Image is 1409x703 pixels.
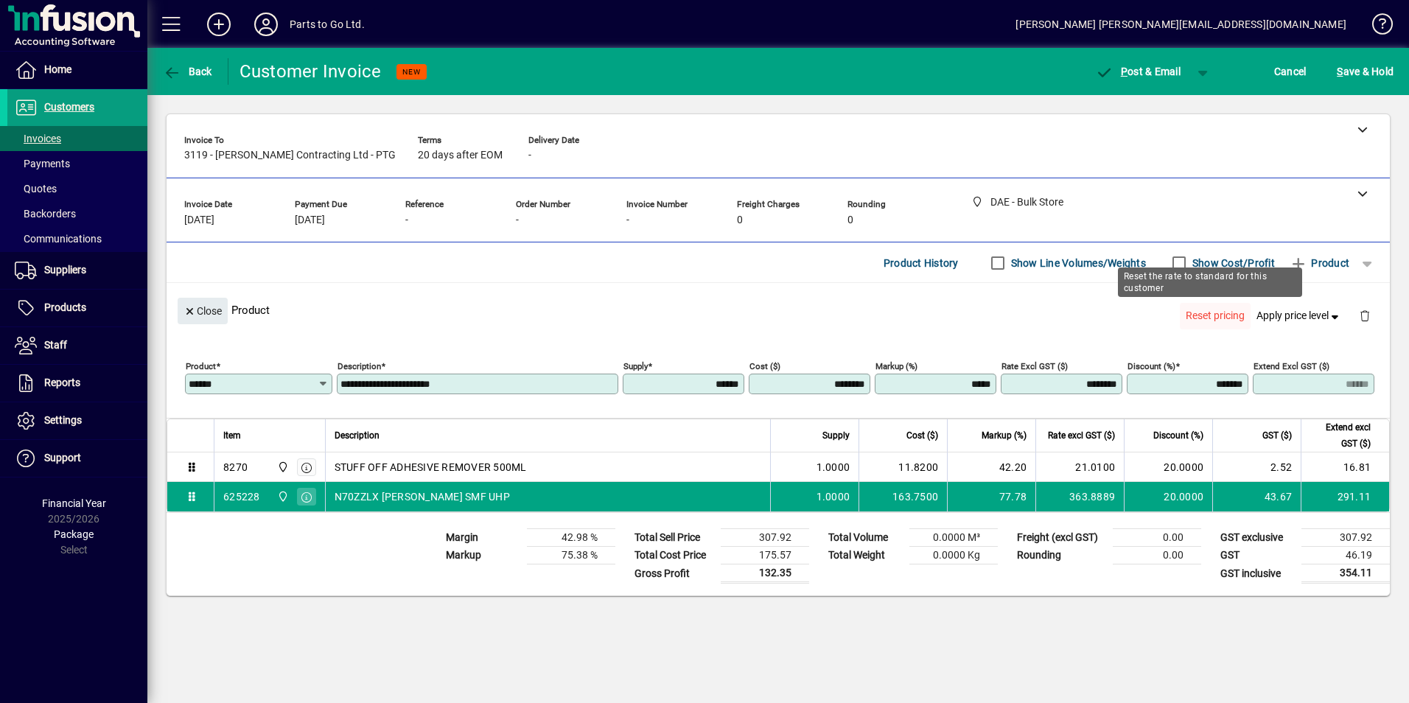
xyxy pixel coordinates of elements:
span: Cancel [1274,60,1307,83]
span: GST ($) [1262,427,1292,444]
app-page-header-button: Back [147,58,228,85]
mat-label: Extend excl GST ($) [1254,361,1329,371]
span: Description [335,427,380,444]
td: 2.52 [1212,452,1301,482]
td: GST exclusive [1213,529,1301,547]
div: [PERSON_NAME] [PERSON_NAME][EMAIL_ADDRESS][DOMAIN_NAME] [1015,13,1346,36]
span: N70ZZLX [PERSON_NAME] SMF UHP [335,489,510,504]
button: Delete [1347,298,1382,333]
div: 21.0100 [1045,460,1115,475]
span: Customers [44,101,94,113]
td: 43.67 [1212,482,1301,511]
div: Parts to Go Ltd. [290,13,365,36]
span: Suppliers [44,264,86,276]
td: GST [1213,547,1301,564]
span: Product [1290,251,1349,275]
span: Apply price level [1256,308,1342,323]
td: Total Sell Price [627,529,721,547]
td: 16.81 [1301,452,1389,482]
div: 8270 [223,460,248,475]
button: Close [178,298,228,324]
a: Invoices [7,126,147,151]
span: Reset pricing [1186,308,1245,323]
span: Close [183,299,222,323]
span: DAE - Bulk Store [273,489,290,505]
td: 307.92 [721,529,809,547]
td: GST inclusive [1213,564,1301,583]
button: Reset pricing [1180,303,1251,329]
td: 20.0000 [1124,452,1212,482]
span: Product History [884,251,959,275]
span: P [1121,66,1127,77]
span: 20 days after EOM [418,150,503,161]
button: Save & Hold [1333,58,1397,85]
span: - [405,214,408,226]
td: 11.8200 [859,452,947,482]
span: Reports [44,377,80,388]
td: 42.20 [947,452,1035,482]
td: 46.19 [1301,547,1390,564]
span: Package [54,528,94,540]
span: Payments [15,158,70,169]
span: Quotes [15,183,57,195]
span: Back [163,66,212,77]
app-page-header-button: Close [174,304,231,317]
span: STUFF OFF ADHESIVE REMOVER 500ML [335,460,527,475]
td: Rounding [1010,547,1113,564]
td: Markup [438,547,527,564]
a: Payments [7,151,147,176]
label: Show Line Volumes/Weights [1008,256,1146,270]
span: Home [44,63,71,75]
button: Product [1282,250,1357,276]
td: 132.35 [721,564,809,583]
button: Post & Email [1088,58,1188,85]
a: Communications [7,226,147,251]
span: Invoices [15,133,61,144]
button: Cancel [1270,58,1310,85]
td: 42.98 % [527,529,615,547]
span: Supply [822,427,850,444]
td: Freight (excl GST) [1010,529,1113,547]
button: Profile [242,11,290,38]
button: Back [159,58,216,85]
a: Quotes [7,176,147,201]
span: 1.0000 [817,489,850,504]
a: Support [7,440,147,477]
button: Apply price level [1251,303,1348,329]
a: Reports [7,365,147,402]
span: Settings [44,414,82,426]
span: Extend excl GST ($) [1310,419,1371,452]
td: 0.00 [1113,529,1201,547]
mat-label: Product [186,361,216,371]
span: Markup (%) [982,427,1027,444]
td: Total Weight [821,547,909,564]
span: Backorders [15,208,76,220]
app-page-header-button: Delete [1347,309,1382,322]
button: Add [195,11,242,38]
a: Suppliers [7,252,147,289]
button: Product History [878,250,965,276]
span: NEW [402,67,421,77]
span: DAE - Bulk Store [273,459,290,475]
td: 77.78 [947,482,1035,511]
mat-label: Markup (%) [875,361,917,371]
td: 307.92 [1301,529,1390,547]
label: Show Cost/Profit [1189,256,1275,270]
span: 0 [737,214,743,226]
span: - [528,150,531,161]
a: Settings [7,402,147,439]
span: Staff [44,339,67,351]
span: Cost ($) [906,427,938,444]
span: Rate excl GST ($) [1048,427,1115,444]
div: Customer Invoice [240,60,382,83]
span: Support [44,452,81,464]
td: 0.0000 M³ [909,529,998,547]
span: - [516,214,519,226]
span: 0 [847,214,853,226]
a: Products [7,290,147,326]
span: 1.0000 [817,460,850,475]
div: Reset the rate to standard for this customer [1118,267,1302,297]
span: [DATE] [295,214,325,226]
td: 163.7500 [859,482,947,511]
td: 291.11 [1301,482,1389,511]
